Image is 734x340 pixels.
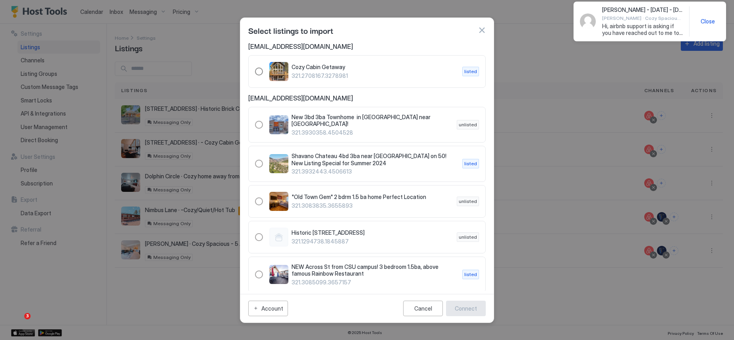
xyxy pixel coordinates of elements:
div: RadioGroup [255,153,479,175]
div: listing image [269,115,288,134]
button: Connect [446,301,486,316]
div: 321.3930358.4504528 [255,114,479,136]
span: "Old Town Gem" 2 bdrm 1.5 ba home Perfect Location [292,193,450,201]
div: Avatar [580,14,596,29]
div: Connect [455,304,477,313]
span: unlisted [459,121,477,128]
span: 321.3085099.3657157 [292,279,456,286]
span: [PERSON_NAME] - [DATE] - [DATE] [602,6,683,14]
div: RadioGroup [255,62,479,81]
span: Historic [STREET_ADDRESS] [292,229,450,236]
div: RadioGroup [255,228,479,247]
div: Cancel [414,305,432,312]
span: listed [464,68,477,75]
iframe: Intercom live chat [8,313,27,332]
div: 321.3085099.3657157 [255,263,479,286]
span: 321.3083835.3655893 [292,202,450,209]
span: 321.3930358.4504528 [292,129,450,136]
div: listing image [269,62,288,81]
span: Close [701,18,715,25]
span: [EMAIL_ADDRESS][DOMAIN_NAME] [248,42,486,50]
div: listing image [269,154,288,173]
span: 321.2708167.3278981 [292,72,456,79]
span: listed [464,160,477,167]
span: Cozy Cabin Getaway [292,64,456,71]
span: Hi, airbnb support is asking if you have reached out to me to resolve the issue. Have you been ab... [602,23,683,37]
div: 321.1294738.1845887 [255,228,479,247]
div: Account [261,304,283,313]
span: NEW Across St from CSU campus! 3 bedroom 1.5ba, above famous Rainbow Restaurant [292,263,456,277]
span: 3 [24,313,31,319]
div: RadioGroup [255,114,479,136]
div: 321.2708167.3278981 [255,62,479,81]
span: unlisted [459,234,477,241]
div: listing image [269,192,288,211]
span: Select listings to import [248,24,333,36]
div: 321.3932443.4506613 [255,153,479,175]
span: unlisted [459,198,477,205]
div: 321.3083835.3655893 [255,192,479,211]
span: Shavano Chateau 4bd 3ba near [GEOGRAPHIC_DATA] on 50! New Listing Special for Summer 2024 [292,153,456,166]
div: RadioGroup [255,192,479,211]
div: RadioGroup [255,263,479,286]
span: 321.1294738.1845887 [292,238,450,245]
button: Cancel [403,301,443,316]
button: Account [248,301,288,316]
div: listing image [269,265,288,284]
span: listed [464,271,477,278]
span: [PERSON_NAME] · Cozy Spacious - 5 Acre Retreat [602,15,683,21]
span: [EMAIL_ADDRESS][DOMAIN_NAME] [248,94,486,102]
span: New 3bd 3ba Townhome in [GEOGRAPHIC_DATA] near [GEOGRAPHIC_DATA]! [292,114,450,127]
span: 321.3932443.4506613 [292,168,456,175]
